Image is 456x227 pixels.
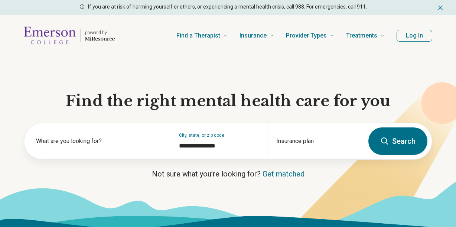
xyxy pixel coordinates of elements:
[240,30,267,41] span: Insurance
[24,169,432,179] p: Not sure what you’re looking for?
[240,21,274,51] a: Insurance
[286,21,334,51] a: Provider Types
[397,30,432,42] button: Log In
[368,127,427,155] button: Search
[263,169,304,178] a: Get matched
[437,3,444,12] button: Dismiss
[88,3,367,11] p: If you are at risk of harming yourself or others, or experiencing a mental health crisis, call 98...
[85,30,115,36] p: powered by
[24,24,115,48] a: Home page
[286,30,327,41] span: Provider Types
[176,21,228,51] a: Find a Therapist
[36,137,161,146] label: What are you looking for?
[346,30,377,41] span: Treatments
[24,91,432,111] h1: Find the right mental health care for you
[176,30,220,41] span: Find a Therapist
[346,21,385,51] a: Treatments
